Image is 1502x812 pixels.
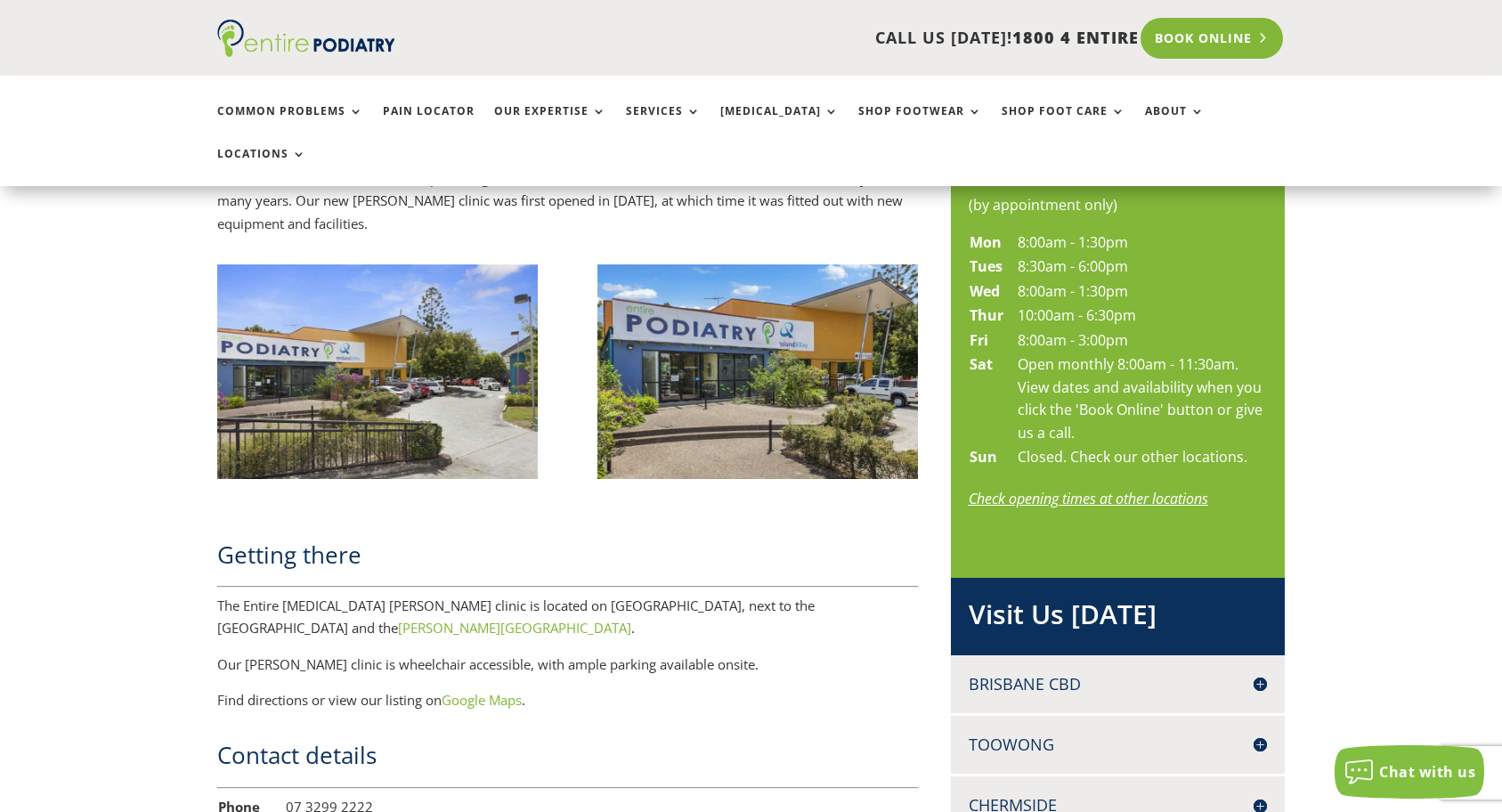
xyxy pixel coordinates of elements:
[626,105,701,143] a: Services
[217,148,306,186] a: Locations
[969,194,1268,217] div: (by appointment only)
[1379,762,1475,782] span: Chat with us
[970,330,988,350] strong: Fri
[217,689,919,712] p: Find directions or view our listing on .
[1002,105,1125,143] a: Shop Foot Care
[1141,18,1284,59] a: Book Online
[1335,745,1484,799] button: Chat with us
[217,595,919,654] p: The Entire [MEDICAL_DATA] [PERSON_NAME] clinic is located on [GEOGRAPHIC_DATA], next to the [GEOG...
[1017,304,1268,329] td: 10:00am - 6:30pm
[720,105,839,143] a: [MEDICAL_DATA]
[969,673,1268,695] h4: Brisbane CBD
[597,264,919,478] img: Logan Podiatrist Entire Podiatry
[970,305,1003,325] strong: Thur
[1017,445,1268,470] td: Closed. Check our other locations.
[383,105,475,143] a: Pain Locator
[970,232,1002,252] strong: Mon
[858,105,982,143] a: Shop Footwear
[1017,329,1268,353] td: 8:00am - 3:00pm
[1017,231,1268,256] td: 8:00am - 1:30pm
[217,105,363,143] a: Common Problems
[1145,105,1205,143] a: About
[969,734,1268,756] h4: Toowong
[1017,255,1268,280] td: 8:30am - 6:00pm
[970,354,993,374] strong: Sat
[970,447,997,467] strong: Sun
[969,596,1268,642] h2: Visit Us [DATE]
[398,619,631,637] a: [PERSON_NAME][GEOGRAPHIC_DATA]
[1017,353,1268,445] td: Open monthly 8:00am - 11:30am. View dates and availability when you click the 'Book Online' butto...
[217,43,395,61] a: Entire Podiatry
[217,654,919,690] p: Our [PERSON_NAME] clinic is wheelchair accessible, with ample parking available onsite.
[464,27,1139,50] p: CALL US [DATE]!
[442,691,522,709] a: Google Maps
[969,489,1208,508] a: Check opening times at other locations
[217,739,919,780] h2: Contact details
[1017,280,1268,304] td: 8:00am - 1:30pm
[494,105,606,143] a: Our Expertise
[970,281,1000,301] strong: Wed
[970,256,1003,276] strong: Tues
[217,539,919,580] h2: Getting there
[217,167,919,236] p: Entire [MEDICAL_DATA] have been providing [MEDICAL_DATA] services to the [PERSON_NAME] community ...
[217,20,395,57] img: logo (1)
[217,264,539,478] img: Logan Podiatrist Entire Podiatry
[1012,27,1139,48] span: 1800 4 ENTIRE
